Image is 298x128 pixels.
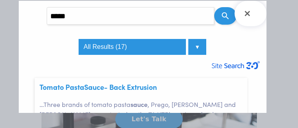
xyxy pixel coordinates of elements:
[39,83,157,91] span: Tomato Pasta Sauce - Back Extrusion
[39,82,157,92] a: Tomato PastaSauce- Back Extrusion
[130,100,148,109] span: sauce
[19,1,267,113] section: Search Results
[24,39,262,55] nav: Search Result Navigation
[235,1,266,26] button: Close Search Results
[39,100,43,109] span: …
[214,7,237,25] button: Search
[84,82,104,92] span: Sauce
